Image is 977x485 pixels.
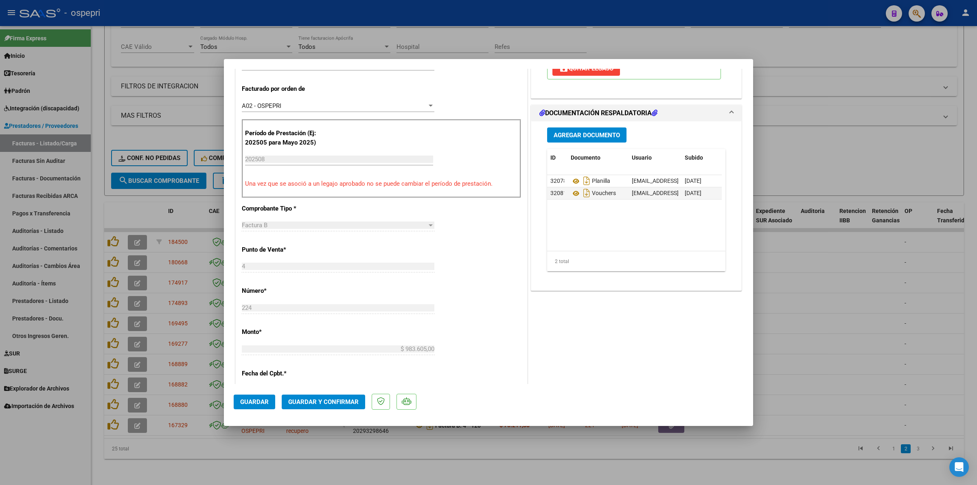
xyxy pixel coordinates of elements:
p: Punto de Venta [242,245,326,255]
p: Número [242,286,326,296]
span: Documento [571,154,600,161]
span: Vouchers [571,190,616,197]
span: ID [550,154,556,161]
p: Una vez que se asoció a un legajo aprobado no se puede cambiar el período de prestación. [245,179,518,189]
datatable-header-cell: Usuario [629,149,681,167]
span: Subido [685,154,703,161]
span: [DATE] [685,190,701,196]
datatable-header-cell: Documento [567,149,629,167]
span: 32078 [550,178,567,184]
span: Guardar y Confirmar [288,398,359,406]
p: Monto [242,327,326,337]
span: [DATE] [685,178,701,184]
span: 32081 [550,190,567,196]
span: Factura B [242,222,267,229]
button: Guardar y Confirmar [282,395,365,409]
span: A02 - OSPEPRI [242,102,281,110]
button: Agregar Documento [547,127,627,143]
datatable-header-cell: Subido [681,149,722,167]
datatable-header-cell: ID [547,149,567,167]
mat-expansion-panel-header: DOCUMENTACIÓN RESPALDATORIA [531,105,741,121]
span: Planilla [571,178,610,184]
p: Facturado por orden de [242,84,326,94]
span: [EMAIL_ADDRESS][DOMAIN_NAME] - [PERSON_NAME] [632,178,770,184]
span: Guardar [240,398,269,406]
span: Agregar Documento [554,132,620,139]
p: Período de Prestación (Ej: 202505 para Mayo 2025) [245,129,327,147]
div: Open Intercom Messenger [949,457,969,477]
span: Quitar Legajo [559,65,613,72]
div: 2 total [547,251,725,272]
div: DOCUMENTACIÓN RESPALDATORIA [531,121,741,290]
p: Comprobante Tipo * [242,204,326,213]
span: Usuario [632,154,652,161]
p: Fecha del Cpbt. [242,369,326,378]
button: Guardar [234,395,275,409]
h1: DOCUMENTACIÓN RESPALDATORIA [539,108,657,118]
span: [EMAIL_ADDRESS][DOMAIN_NAME] - [PERSON_NAME] [632,190,770,196]
i: Descargar documento [581,187,592,200]
i: Descargar documento [581,174,592,187]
